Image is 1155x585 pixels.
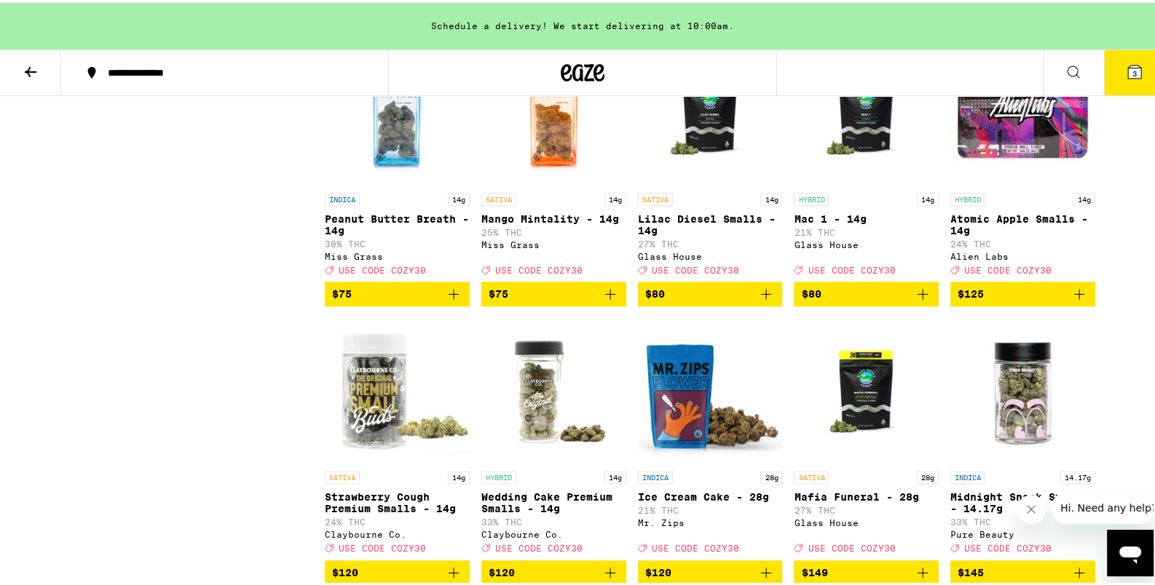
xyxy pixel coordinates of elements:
[448,468,470,481] p: 14g
[950,527,1095,536] div: Pure Beauty
[325,190,360,203] p: INDICA
[325,315,470,461] img: Claybourne Co. - Strawberry Cough Premium Smalls - 14g
[638,37,783,279] a: Open page for Lilac Diesel Smalls - 14g from Glass House
[794,37,939,183] img: Glass House - Mac 1 - 14g
[652,541,739,550] span: USE CODE COZY30
[325,236,470,246] p: 30% THC
[325,279,470,303] button: Add to bag
[481,210,626,222] p: Mango Mintality - 14g
[495,541,583,550] span: USE CODE COZY30
[325,37,470,279] a: Open page for Peanut Butter Breath - 14g from Miss Grass
[481,488,626,512] p: Wedding Cake Premium Smalls - 14g
[489,285,508,297] span: $75
[794,279,939,303] button: Add to bag
[950,557,1095,582] button: Add to bag
[950,488,1095,512] p: Midnight Snack Smalls - 14.17g
[325,514,470,524] p: 24% THC
[481,315,626,461] img: Claybourne Co. - Wedding Cake Premium Smalls - 14g
[794,488,939,500] p: Mafia Funeral - 28g
[481,190,516,203] p: SATIVA
[917,468,939,481] p: 28g
[481,315,626,557] a: Open page for Wedding Cake Premium Smalls - 14g from Claybourne Co.
[332,564,358,576] span: $120
[794,503,939,512] p: 27% THC
[638,210,783,234] p: Lilac Diesel Smalls - 14g
[794,557,939,582] button: Add to bag
[794,210,939,222] p: Mac 1 - 14g
[604,468,626,481] p: 14g
[481,37,626,279] a: Open page for Mango Mintality - 14g from Miss Grass
[638,37,783,183] img: Glass House - Lilac Diesel Smalls - 14g
[638,190,673,203] p: SATIVA
[808,541,895,550] span: USE CODE COZY30
[638,515,783,525] div: Mr. Zips
[645,285,665,297] span: $80
[638,279,783,303] button: Add to bag
[325,249,470,258] div: Miss Grass
[325,37,470,183] img: Miss Grass - Peanut Butter Breath - 14g
[917,190,939,203] p: 14g
[339,262,426,271] span: USE CODE COZY30
[950,468,985,481] p: INDICA
[495,262,583,271] span: USE CODE COZY30
[801,564,827,576] span: $149
[1132,66,1137,75] span: 3
[638,557,783,582] button: Add to bag
[638,236,783,246] p: 27% THC
[950,37,1095,279] a: Open page for Atomic Apple Smalls - 14g from Alien Labs
[325,557,470,582] button: Add to bag
[950,514,1095,524] p: 33% THC
[958,285,984,297] span: $125
[325,468,360,481] p: SATIVA
[950,249,1095,258] div: Alien Labs
[794,315,939,461] img: Glass House - Mafia Funeral - 28g
[794,515,939,525] div: Glass House
[950,210,1095,234] p: Atomic Apple Smalls - 14g
[604,190,626,203] p: 14g
[325,488,470,512] p: Strawberry Cough Premium Smalls - 14g
[652,262,739,271] span: USE CODE COZY30
[794,190,829,203] p: HYBRID
[325,210,470,234] p: Peanut Butter Breath - 14g
[1017,492,1046,521] iframe: Close message
[339,541,426,550] span: USE CODE COZY30
[1073,190,1095,203] p: 14g
[1060,468,1095,481] p: 14.17g
[760,190,782,203] p: 14g
[638,468,673,481] p: INDICA
[794,468,829,481] p: SATIVA
[950,190,985,203] p: HYBRID
[950,315,1095,461] img: Pure Beauty - Midnight Snack Smalls - 14.17g
[481,557,626,582] button: Add to bag
[332,285,352,297] span: $75
[481,279,626,303] button: Add to bag
[481,514,626,524] p: 33% THC
[958,564,984,576] span: $145
[645,564,671,576] span: $120
[808,262,895,271] span: USE CODE COZY30
[794,315,939,557] a: Open page for Mafia Funeral - 28g from Glass House
[794,37,939,279] a: Open page for Mac 1 - 14g from Glass House
[638,249,783,258] div: Glass House
[481,468,516,481] p: HYBRID
[950,236,1095,246] p: 24% THC
[760,468,782,481] p: 28g
[481,37,626,183] img: Miss Grass - Mango Mintality - 14g
[638,488,783,500] p: Ice Cream Cake - 28g
[964,262,1052,271] span: USE CODE COZY30
[1052,489,1154,521] iframe: Message from company
[950,279,1095,303] button: Add to bag
[638,315,783,461] img: Mr. Zips - Ice Cream Cake - 28g
[448,190,470,203] p: 14g
[638,315,783,557] a: Open page for Ice Cream Cake - 28g from Mr. Zips
[801,285,821,297] span: $80
[325,315,470,557] a: Open page for Strawberry Cough Premium Smalls - 14g from Claybourne Co.
[950,315,1095,557] a: Open page for Midnight Snack Smalls - 14.17g from Pure Beauty
[9,10,105,22] span: Hi. Need any help?
[481,225,626,234] p: 25% THC
[964,541,1052,550] span: USE CODE COZY30
[481,527,626,536] div: Claybourne Co.
[325,527,470,536] div: Claybourne Co.
[1107,527,1154,573] iframe: Button to launch messaging window
[794,237,939,247] div: Glass House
